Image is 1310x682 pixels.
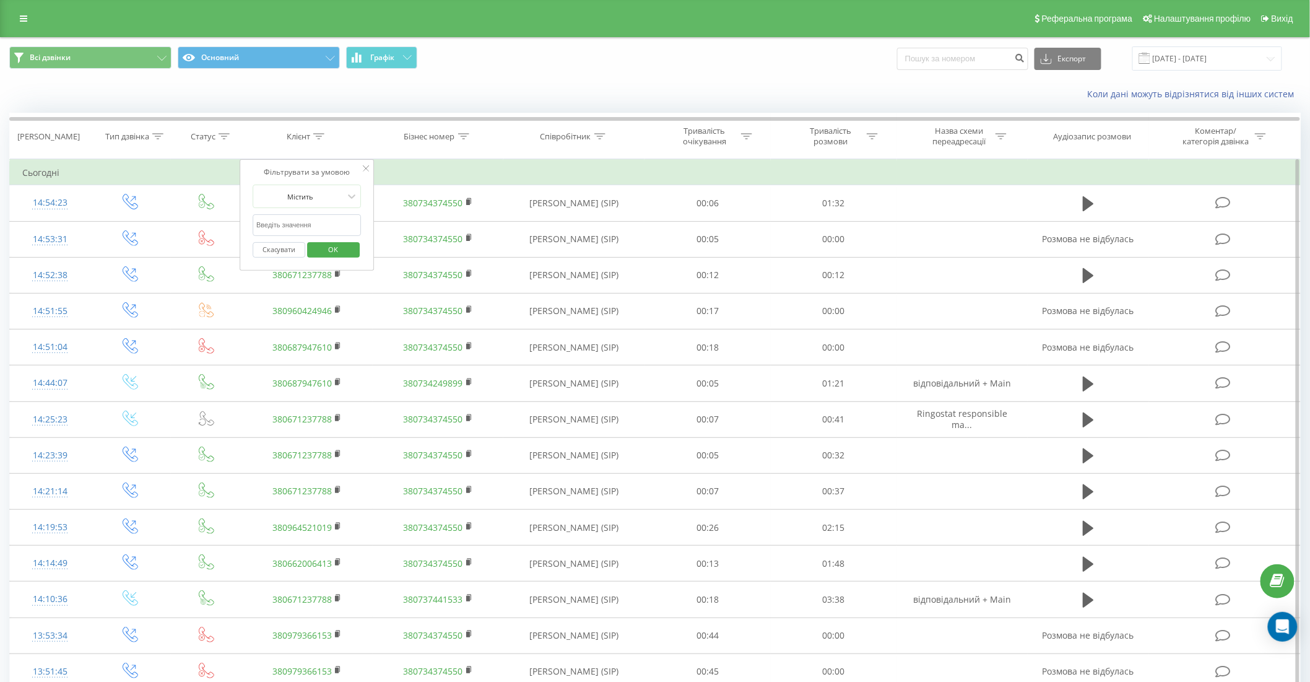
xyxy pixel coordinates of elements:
[897,582,1028,618] td: відповідальний + Main
[17,131,80,142] div: [PERSON_NAME]
[22,263,78,287] div: 14:52:38
[272,449,332,461] a: 380671237788
[272,522,332,533] a: 380964521019
[1043,629,1134,641] span: Розмова не відбулась
[897,365,1028,401] td: відповідальний + Main
[1043,233,1134,245] span: Розмова не відбулась
[253,242,305,258] button: Скасувати
[771,546,897,582] td: 01:48
[644,257,771,293] td: 00:12
[272,629,332,641] a: 380979366153
[771,510,897,546] td: 02:15
[191,131,215,142] div: Статус
[644,546,771,582] td: 00:13
[22,191,78,215] div: 14:54:23
[346,46,417,69] button: Графік
[272,485,332,497] a: 380671237788
[307,242,360,258] button: OK
[1088,88,1301,100] a: Коли дані можуть відрізнятися вiд інших систем
[404,305,463,317] a: 380734374550
[503,546,644,582] td: [PERSON_NAME] (SIP)
[1054,131,1132,142] div: Аудіозапис розмови
[10,160,1301,185] td: Сьогодні
[253,214,362,236] input: Введіть значення
[503,401,644,437] td: [PERSON_NAME] (SIP)
[22,515,78,540] div: 14:19:53
[503,185,644,221] td: [PERSON_NAME] (SIP)
[540,131,591,142] div: Співробітник
[370,53,394,62] span: Графік
[404,449,463,461] a: 380734374550
[272,269,332,281] a: 380671237788
[503,473,644,509] td: [PERSON_NAME] (SIP)
[1179,126,1252,147] div: Коментар/категорія дзвінка
[22,444,78,468] div: 14:23:39
[404,557,463,569] a: 380734374550
[272,341,332,353] a: 380687947610
[316,240,350,259] span: OK
[30,53,71,63] span: Всі дзвінки
[22,479,78,504] div: 14:21:14
[771,365,897,401] td: 01:21
[644,582,771,618] td: 00:18
[404,197,463,209] a: 380734374550
[1042,14,1133,24] span: Реферальна програма
[503,510,644,546] td: [PERSON_NAME] (SIP)
[644,293,771,329] td: 00:17
[272,377,332,389] a: 380687947610
[253,166,362,178] div: Фільтрувати за умовою
[771,221,897,257] td: 00:00
[404,233,463,245] a: 380734374550
[22,299,78,323] div: 14:51:55
[272,413,332,425] a: 380671237788
[503,330,644,365] td: [PERSON_NAME] (SIP)
[404,131,455,142] div: Бізнес номер
[644,510,771,546] td: 00:26
[503,221,644,257] td: [PERSON_NAME] (SIP)
[272,665,332,677] a: 380979366153
[644,437,771,473] td: 00:05
[22,335,78,359] div: 14:51:04
[644,330,771,365] td: 00:18
[503,257,644,293] td: [PERSON_NAME] (SIP)
[503,365,644,401] td: [PERSON_NAME] (SIP)
[178,46,340,69] button: Основний
[926,126,992,147] div: Назва схеми переадресації
[22,227,78,251] div: 14:53:31
[771,401,897,437] td: 00:41
[1154,14,1251,24] span: Налаштування профілю
[22,551,78,575] div: 14:14:49
[272,305,332,317] a: 380960424946
[771,437,897,473] td: 00:32
[917,408,1007,431] span: Ringostat responsible ma...
[22,371,78,395] div: 14:44:07
[644,473,771,509] td: 00:07
[404,485,463,497] a: 380734374550
[404,341,463,353] a: 380734374550
[1268,612,1298,642] div: Open Intercom Messenger
[771,257,897,293] td: 00:12
[503,437,644,473] td: [PERSON_NAME] (SIP)
[771,330,897,365] td: 00:00
[644,401,771,437] td: 00:07
[771,618,897,654] td: 00:00
[644,221,771,257] td: 00:05
[644,365,771,401] td: 00:05
[22,624,78,648] div: 13:53:34
[771,582,897,618] td: 03:38
[404,269,463,281] a: 380734374550
[272,593,332,605] a: 380671237788
[9,46,171,69] button: Всі дзвінки
[771,473,897,509] td: 00:37
[644,618,771,654] td: 00:44
[22,408,78,432] div: 14:25:23
[797,126,864,147] div: Тривалість розмови
[404,665,463,677] a: 380734374550
[287,131,310,142] div: Клієнт
[404,522,463,533] a: 380734374550
[771,293,897,329] td: 00:00
[404,593,463,605] a: 380737441533
[1035,48,1101,70] button: Експорт
[503,582,644,618] td: [PERSON_NAME] (SIP)
[1043,341,1134,353] span: Розмова не відбулась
